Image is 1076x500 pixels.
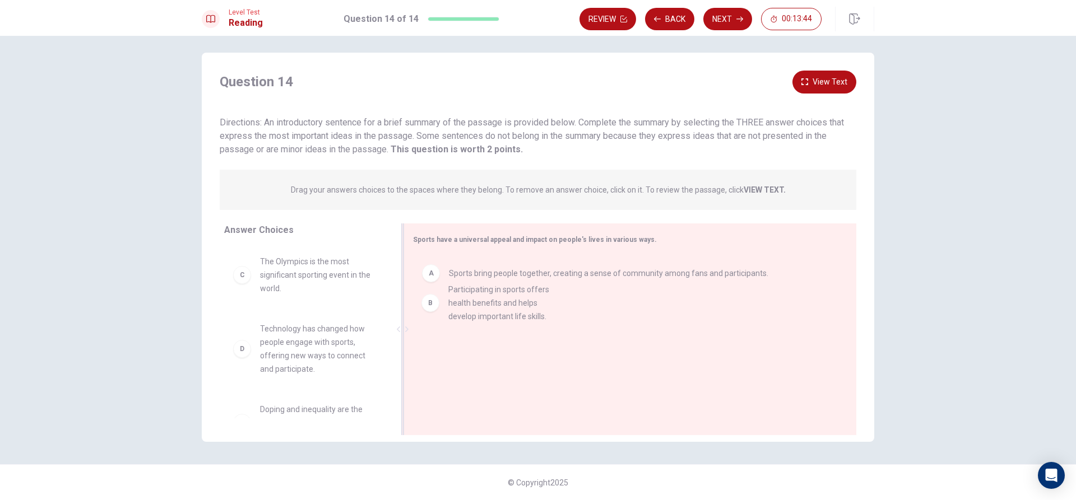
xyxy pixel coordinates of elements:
h4: Question 14 [220,73,293,91]
span: 00:13:44 [782,15,812,24]
button: Next [703,8,752,30]
div: Open Intercom Messenger [1038,462,1065,489]
span: Sports have a universal appeal and impact on people's lives in various ways. [413,236,657,244]
strong: VIEW TEXT. [744,185,786,194]
h1: Reading [229,16,263,30]
span: Answer Choices [224,225,294,235]
button: Review [579,8,636,30]
button: Back [645,8,694,30]
strong: This question is worth 2 points. [388,144,523,155]
span: Directions: An introductory sentence for a brief summary of the passage is provided below. Comple... [220,117,844,155]
button: View Text [792,71,856,94]
span: Level Test [229,8,263,16]
h1: Question 14 of 14 [344,12,419,26]
p: Drag your answers choices to the spaces where they belong. To remove an answer choice, click on i... [291,185,786,194]
button: 00:13:44 [761,8,822,30]
span: © Copyright 2025 [508,478,568,487]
